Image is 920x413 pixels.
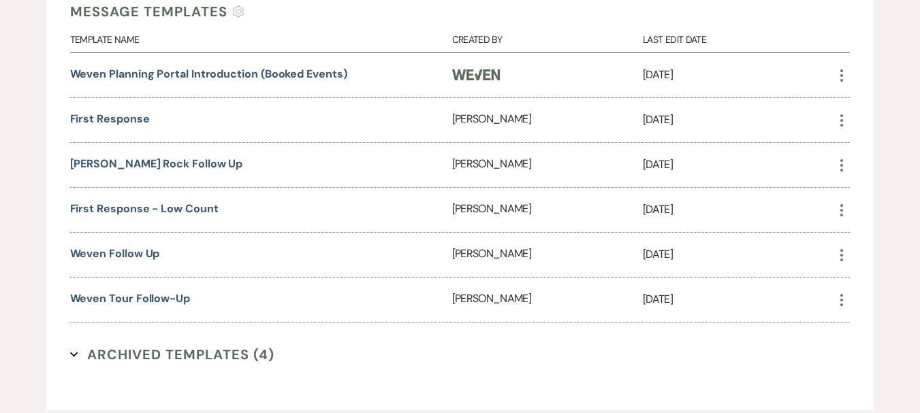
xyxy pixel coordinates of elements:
h4: Message Templates [70,1,227,22]
div: [PERSON_NAME] [452,143,643,187]
div: [PERSON_NAME] [452,188,643,232]
a: First Response - low count [70,201,219,216]
img: Weven Logo [452,69,501,80]
button: Archived Templates (4) [70,344,274,365]
p: [DATE] [643,66,834,84]
a: Weven follow up [70,246,160,261]
a: First Response [70,112,150,126]
p: [DATE] [643,291,834,308]
div: Last Edit Date [643,22,834,52]
a: Weven Planning Portal Introduction (Booked Events) [70,67,347,81]
a: [PERSON_NAME] Rock Follow Up [70,156,243,171]
div: Template Name [70,22,452,52]
div: [PERSON_NAME] [452,233,643,277]
p: [DATE] [643,201,834,218]
p: [DATE] [643,111,834,129]
p: [DATE] [643,156,834,174]
div: Created By [452,22,643,52]
div: [PERSON_NAME] [452,278,643,322]
a: Weven Tour Follow-up [70,291,190,305]
p: [DATE] [643,246,834,263]
div: [PERSON_NAME] [452,98,643,142]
